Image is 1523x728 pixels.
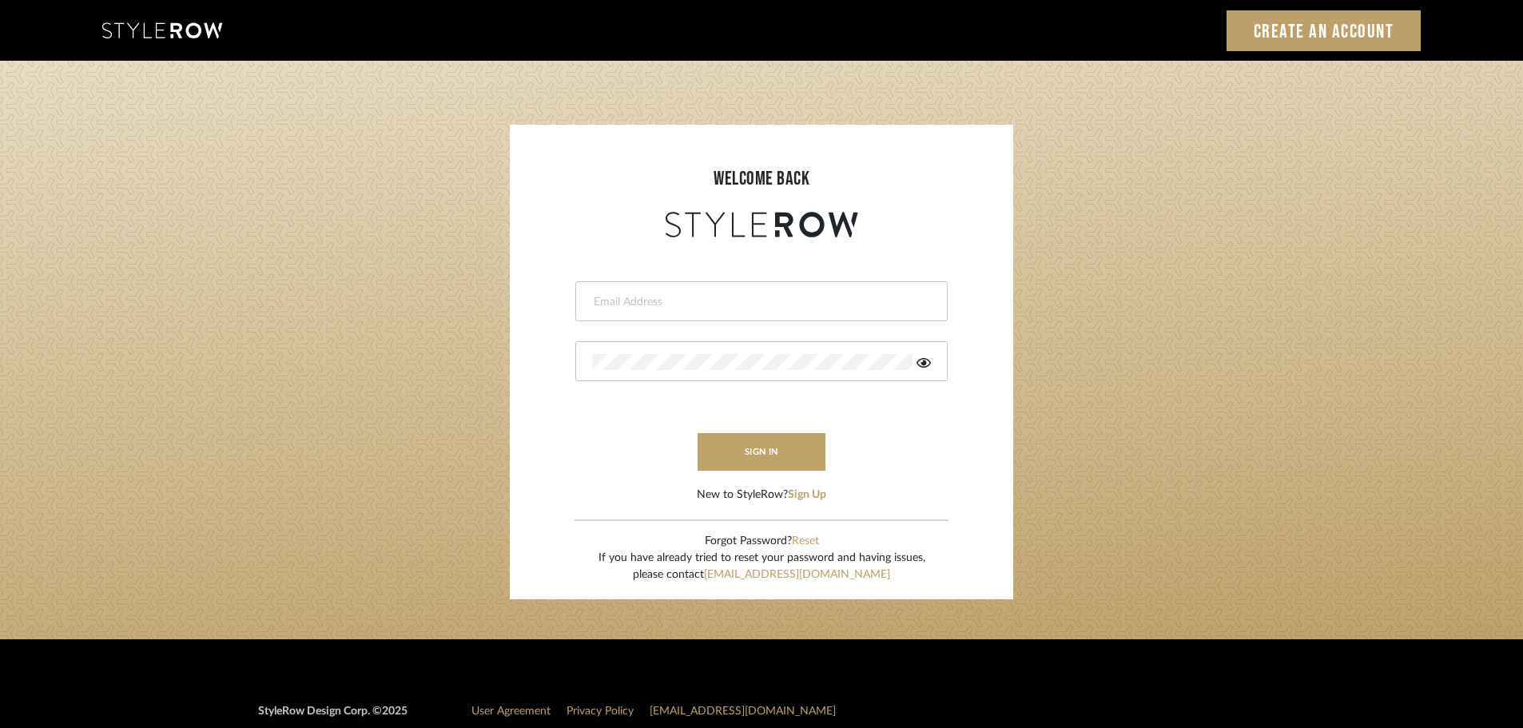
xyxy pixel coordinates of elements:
button: Sign Up [788,487,826,503]
div: Forgot Password? [598,533,925,550]
a: [EMAIL_ADDRESS][DOMAIN_NAME] [704,569,890,580]
a: Privacy Policy [567,706,634,717]
a: [EMAIL_ADDRESS][DOMAIN_NAME] [650,706,836,717]
div: welcome back [526,165,997,193]
input: Email Address [592,294,927,310]
a: User Agreement [471,706,551,717]
div: If you have already tried to reset your password and having issues, please contact [598,550,925,583]
a: Create an Account [1227,10,1422,51]
button: Reset [792,533,819,550]
div: New to StyleRow? [697,487,826,503]
button: sign in [698,433,825,471]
